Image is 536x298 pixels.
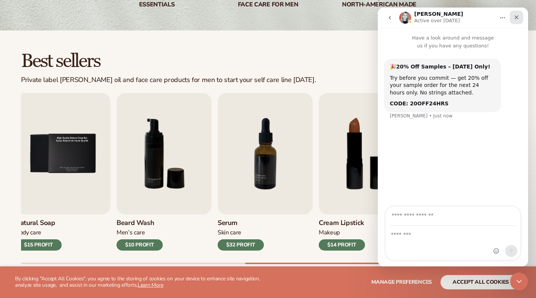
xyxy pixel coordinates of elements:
a: 8 / 9 [319,93,414,251]
h3: Natural Soap [15,219,62,227]
div: Makeup [319,229,365,237]
h3: Cream Lipstick [319,219,365,227]
a: 6 / 9 [117,93,212,251]
div: $14 PROFIT [319,239,365,251]
div: Men’s Care [117,229,163,237]
a: 7 / 9 [218,93,313,251]
div: Body Care [15,229,62,237]
div: $32 PROFIT [218,239,264,251]
h2: Best sellers [21,52,316,71]
a: Learn More [138,281,163,289]
iframe: Intercom live chat [378,8,528,266]
h3: Beard Wash [117,219,163,227]
div: Private label [PERSON_NAME] oil and face care products for men to start your self care line [DATE]. [21,76,316,84]
div: Skin Care [218,229,264,237]
div: $15 PROFIT [15,239,62,251]
div: $10 PROFIT [117,239,163,251]
p: By clicking "Accept All Cookies", you agree to the storing of cookies on your device to enhance s... [15,276,278,289]
h3: Serum [218,219,264,227]
button: Manage preferences [371,275,432,289]
button: accept all cookies [441,275,521,289]
iframe: Intercom live chat [510,272,528,290]
a: 5 / 9 [15,93,111,251]
span: Manage preferences [371,278,432,286]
